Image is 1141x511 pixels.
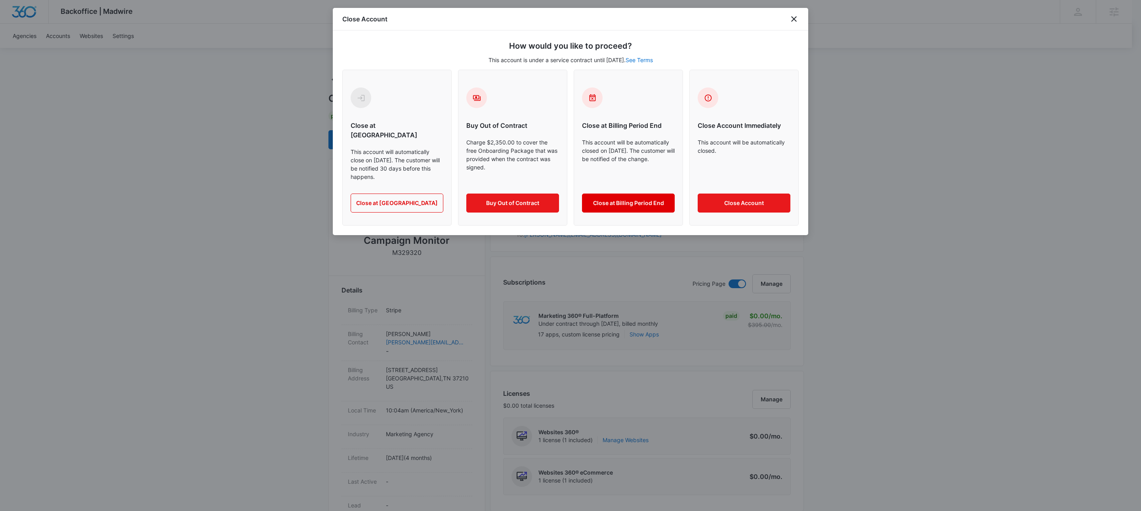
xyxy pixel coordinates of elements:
p: This account will automatically close on [DATE]. The customer will be notified 30 days before thi... [351,148,443,181]
a: See Terms [626,57,653,63]
h6: Close at [GEOGRAPHIC_DATA] [351,121,443,140]
button: Buy Out of Contract [466,194,559,213]
button: Close at [GEOGRAPHIC_DATA] [351,194,443,213]
h1: Close Account [342,14,387,24]
p: This account will be automatically closed on [DATE]. The customer will be notified of the change. [582,138,675,181]
button: Close at Billing Period End [582,194,675,213]
h6: Buy Out of Contract [466,121,559,130]
p: This account is under a service contract until [DATE]. [342,56,799,64]
h6: Close at Billing Period End [582,121,675,130]
button: close [789,14,799,24]
h5: How would you like to proceed? [342,40,799,52]
button: Close Account [698,194,790,213]
p: This account will be automatically closed. [698,138,790,181]
p: Charge $2,350.00 to cover the free Onboarding Package that was provided when the contract was sig... [466,138,559,181]
h6: Close Account Immediately [698,121,790,130]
